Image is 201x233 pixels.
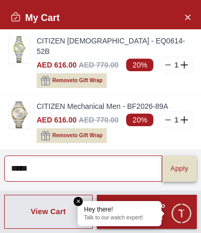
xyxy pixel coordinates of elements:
[97,195,197,229] button: Proceed to Checkout
[74,197,83,206] em: Close tooltip
[52,75,103,86] span: Remove to Gift Wrap
[79,116,118,124] span: AED 770.00
[37,101,193,112] a: CITIZEN Mechanical Men - BF2026-89A
[126,114,153,126] span: 20%
[172,60,181,70] p: 1
[31,206,66,217] div: View Cart
[10,10,60,25] h2: My Cart
[37,128,107,143] button: Removeto Gift Wrap
[37,61,76,69] span: AED 616.00
[171,163,188,175] div: Apply
[162,156,197,182] button: Apply
[4,195,93,229] button: View Cart
[84,205,155,214] div: Hey there!
[37,116,76,124] span: AED 616.00
[9,36,30,63] img: ...
[52,130,103,141] span: Remove to Gift Wrap
[37,73,107,88] button: Removeto Gift Wrap
[179,8,196,25] button: Close Account
[126,59,153,71] span: 20%
[172,115,181,125] p: 1
[37,36,193,57] a: CITIZEN [DEMOGRAPHIC_DATA] - EQ0614-52B
[116,200,178,224] div: Proceed to Checkout
[170,202,193,225] div: Chat Widget
[9,102,30,128] img: ...
[79,61,118,69] span: AED 770.00
[84,215,155,222] p: Talk to our watch expert!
